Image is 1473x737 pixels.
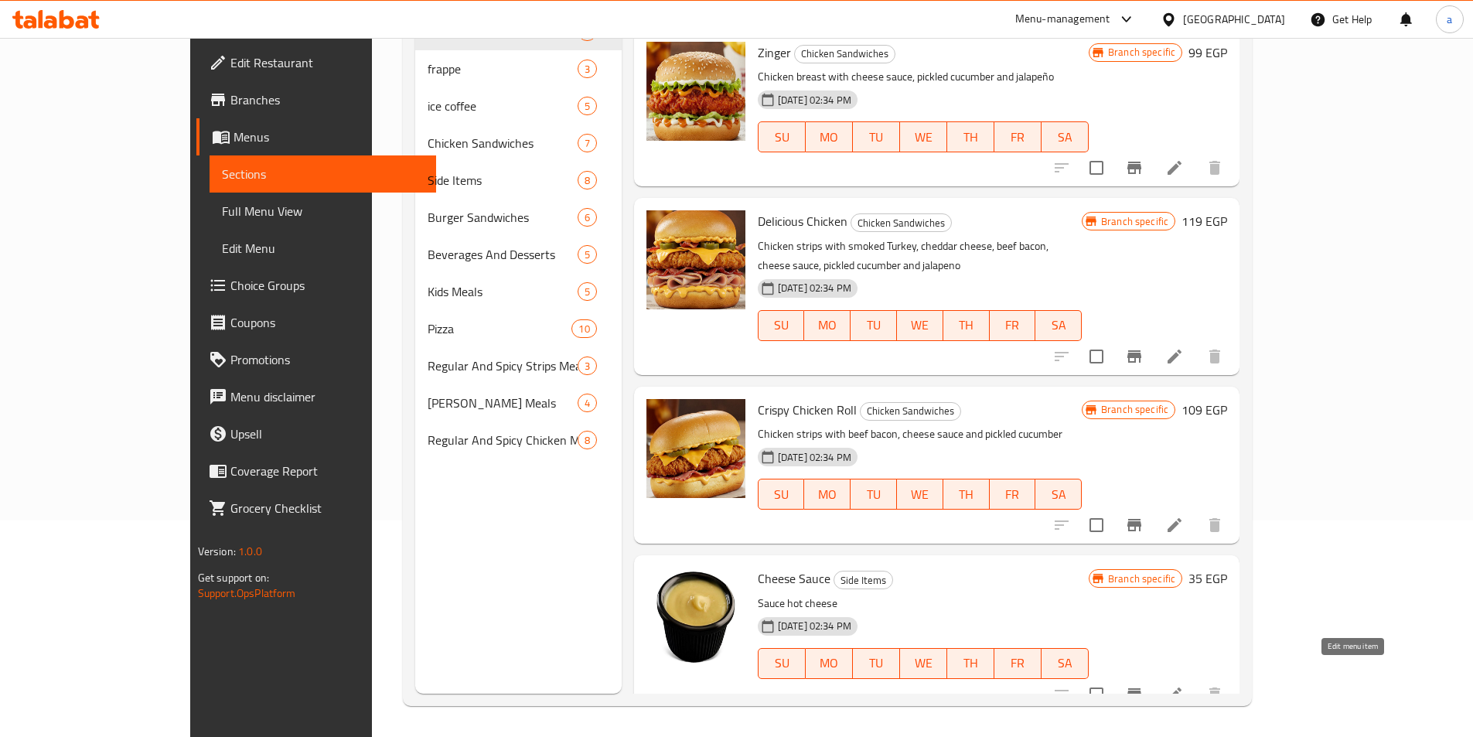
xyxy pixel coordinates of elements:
[578,210,596,225] span: 6
[415,310,621,347] div: Pizza10
[428,319,571,338] span: Pizza
[1080,678,1113,711] span: Select to update
[943,310,990,341] button: TH
[198,583,296,603] a: Support.OpsPlatform
[1181,210,1227,232] h6: 119 EGP
[578,136,596,151] span: 7
[990,479,1036,510] button: FR
[794,45,895,63] div: Chicken Sandwiches
[953,652,988,674] span: TH
[758,567,830,590] span: Cheese Sauce
[578,134,597,152] div: items
[428,357,577,375] span: Regular And Spicy Strips Meals
[765,483,799,506] span: SU
[578,171,597,189] div: items
[196,304,436,341] a: Coupons
[806,121,853,152] button: MO
[230,387,424,406] span: Menu disclaimer
[428,60,577,78] span: frappe
[415,125,621,162] div: Chicken Sandwiches7
[1196,676,1233,713] button: delete
[230,276,424,295] span: Choice Groups
[415,347,621,384] div: Regular And Spicy Strips Meals3
[646,210,745,309] img: Delicious Chicken
[903,314,937,336] span: WE
[772,281,858,295] span: [DATE] 02:34 PM
[230,425,424,443] span: Upsell
[834,572,892,589] span: Side Items
[578,173,596,188] span: 8
[230,53,424,72] span: Edit Restaurant
[1035,310,1082,341] button: SA
[428,394,577,412] div: Rizo Meals
[415,50,621,87] div: frappe3
[1001,126,1035,148] span: FR
[428,171,577,189] span: Side Items
[1183,11,1285,28] div: [GEOGRAPHIC_DATA]
[804,479,851,510] button: MO
[196,267,436,304] a: Choice Groups
[428,431,577,449] div: Regular And Spicy Chicken Meals
[772,450,858,465] span: [DATE] 02:34 PM
[994,121,1042,152] button: FR
[198,568,269,588] span: Get support on:
[428,282,577,301] span: Kids Meals
[851,479,897,510] button: TU
[196,415,436,452] a: Upsell
[578,247,596,262] span: 5
[578,62,596,77] span: 3
[1165,347,1184,366] a: Edit menu item
[578,357,597,375] div: items
[1196,507,1233,544] button: delete
[578,394,597,412] div: items
[903,483,937,506] span: WE
[234,128,424,146] span: Menus
[772,93,858,107] span: [DATE] 02:34 PM
[810,314,844,336] span: MO
[1042,121,1089,152] button: SA
[1116,507,1153,544] button: Branch-specific-item
[196,44,436,81] a: Edit Restaurant
[230,462,424,480] span: Coverage Report
[1080,152,1113,184] span: Select to update
[578,97,597,115] div: items
[1035,479,1082,510] button: SA
[906,652,941,674] span: WE
[1048,652,1083,674] span: SA
[578,285,596,299] span: 5
[950,483,984,506] span: TH
[1080,340,1113,373] span: Select to update
[415,87,621,125] div: ice coffee5
[578,396,596,411] span: 4
[861,402,960,420] span: Chicken Sandwiches
[196,490,436,527] a: Grocery Checklist
[795,45,895,63] span: Chicken Sandwiches
[834,571,893,589] div: Side Items
[1042,483,1076,506] span: SA
[1196,149,1233,186] button: delete
[196,452,436,490] a: Coverage Report
[947,648,994,679] button: TH
[230,350,424,369] span: Promotions
[1116,338,1153,375] button: Branch-specific-item
[906,126,941,148] span: WE
[578,60,597,78] div: items
[428,245,577,264] div: Beverages And Desserts
[1095,214,1175,229] span: Branch specific
[415,199,621,236] div: Burger Sandwiches6
[758,648,806,679] button: SU
[758,479,805,510] button: SU
[812,126,847,148] span: MO
[851,310,897,341] button: TU
[758,594,1089,613] p: Sauce hot cheese
[222,165,424,183] span: Sections
[210,193,436,230] a: Full Menu View
[198,541,236,561] span: Version:
[853,648,900,679] button: TU
[1188,568,1227,589] h6: 35 EGP
[415,162,621,199] div: Side Items8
